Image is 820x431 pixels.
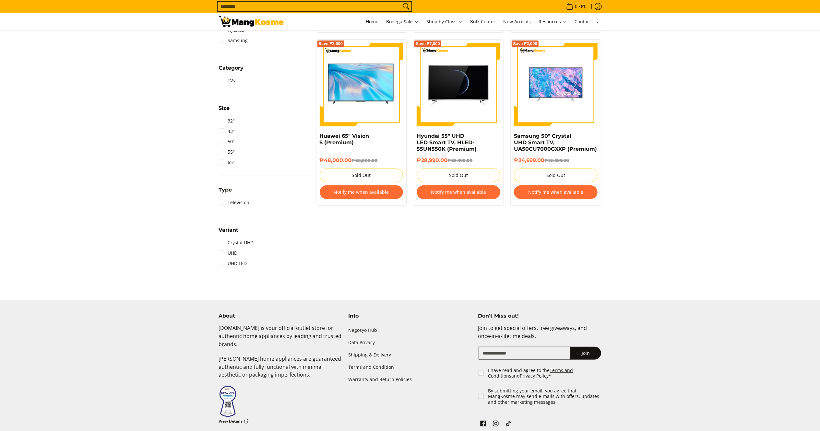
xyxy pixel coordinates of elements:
a: Data Privacy [349,336,472,349]
a: Home [363,13,382,30]
p: Join to get special offers, free giveaways, and once-in-a-lifetime deals. [478,324,601,347]
a: Shop by Class [423,13,466,30]
span: Save ₱2,000 [319,42,343,46]
a: Huawei 65" Vision S (Premium) [320,133,369,146]
h4: Don't Miss out! [478,313,601,319]
a: Warranty and Return Policies [349,374,472,386]
span: • [564,3,589,10]
p: [PERSON_NAME] home appliances are guaranteed authentic and fully functional with minimal aestheti... [219,355,342,385]
a: New Arrivals [500,13,534,30]
a: See Mang Kosme on TikTok [504,419,513,430]
a: 50" [219,136,235,147]
h6: ₱48,000.00 [320,157,403,164]
a: Negosyo Hub [349,324,472,336]
button: Notify me when available [320,185,403,199]
button: Sold Out [417,169,500,182]
del: ₱50,000.00 [352,158,378,163]
span: Size [219,106,230,111]
span: Resources [539,18,567,26]
img: hyundai-ultra-hd-smart-tv-65-inch-full-view-mang-kosme [417,43,500,126]
span: Save ₱7,000 [416,42,440,46]
label: I have read and agree to the and * [488,367,602,379]
span: Variant [219,227,239,233]
button: Sold Out [514,169,598,182]
img: Samsung 50" Crystal UHD Smart TV, UA50CU7000GXXP (Premium) [514,43,598,126]
a: Samsung 50" Crystal UHD Smart TV, UA50CU7000GXXP (Premium) [514,133,597,152]
a: Bodega Sale [383,13,422,30]
span: Save ₱2,000 [513,42,537,46]
span: ₱0 [580,4,588,9]
img: TVs - Premium Television Brands l Mang Kosme [219,16,284,27]
h6: ₱24,699.00 [514,157,598,164]
a: Bulk Center [467,13,499,30]
button: Join [570,347,601,360]
a: Privacy Policy [520,373,549,379]
span: New Arrivals [504,18,531,25]
a: Crystal UHD [219,238,254,248]
nav: Main Menu [290,13,601,30]
a: 43" [219,126,235,136]
del: ₱35,990.00 [447,158,472,163]
span: Contact Us [575,18,598,25]
a: UHD [219,248,238,258]
a: View Details [219,417,249,425]
label: By submitting your email, you agree that MangKosme may send e-mails with offers, updates and othe... [488,388,602,405]
a: Contact Us [572,13,601,30]
span: Home [366,18,379,25]
a: 65" [219,157,235,168]
h6: ₱28,990.00 [417,157,500,164]
button: Search [401,2,411,11]
summary: Open [219,65,244,76]
del: ₱26,699.00 [544,158,569,163]
button: Notify me when available [514,185,598,199]
span: Bodega Sale [386,18,419,26]
summary: Open [219,227,239,238]
summary: Open [219,187,232,197]
span: Bulk Center [470,18,496,25]
button: Sold Out [320,169,403,182]
a: 55" [219,147,235,157]
a: Samsung [219,35,248,46]
h4: About [219,313,342,319]
a: Terms and Conditions [488,367,573,379]
p: [DOMAIN_NAME] is your official outlet store for authentic home appliances by leading and trusted ... [219,324,342,355]
img: huawei-s-65-inch-4k-lcd-display-tv-full-view-mang-kosme [320,46,403,123]
a: TVs [219,76,235,86]
h4: Info [349,313,472,319]
a: Television [219,197,250,208]
a: UHD LED [219,258,247,269]
img: Data Privacy Seal [219,385,237,417]
a: See Mang Kosme on Instagram [491,419,500,430]
span: Category [219,65,244,71]
a: Hyundai 55" UHD LED Smart TV, HLED-55UN550K (Premium) [417,133,477,152]
span: Type [219,187,232,192]
button: Notify me when available [417,185,500,199]
span: 0 [574,4,579,9]
a: 32" [219,116,235,126]
a: Resources [536,13,570,30]
summary: Open [219,106,230,116]
a: See Mang Kosme on Facebook [479,419,488,430]
span: Shop by Class [427,18,463,26]
a: Terms and Condition [349,361,472,374]
a: Shipping & Delivery [349,349,472,361]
